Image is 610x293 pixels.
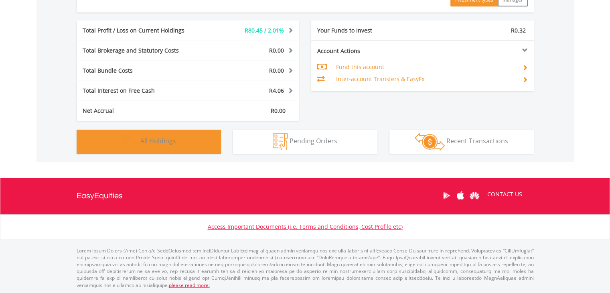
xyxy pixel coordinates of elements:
img: transactions-zar-wht.png [415,133,445,151]
a: Huawei [468,183,482,208]
div: Total Bundle Costs [77,67,207,75]
span: All Holdings [140,136,176,145]
a: EasyEquities [77,178,123,214]
p: Lorem Ipsum Dolors (Ame) Con a/e SeddOeiusmod tem InciDiduntut Lab Etd mag aliquaen admin veniamq... [77,247,534,289]
td: Fund this account [336,61,516,73]
span: R0.00 [271,107,286,114]
a: CONTACT US [482,183,528,206]
img: holdings-wht.png [122,133,139,150]
span: R80.45 / 2.01% [245,26,284,34]
div: Total Brokerage and Statutory Costs [77,47,207,55]
span: R0.00 [269,47,284,54]
div: Total Interest on Free Cash [77,87,207,95]
td: Inter-account Transfers & EasyFx [336,73,516,85]
div: Net Accrual [77,107,207,115]
span: Recent Transactions [446,136,508,145]
a: Apple [454,183,468,208]
div: Your Funds to Invest [311,26,423,35]
span: Pending Orders [290,136,337,145]
span: R0.00 [269,67,284,74]
span: R0.32 [511,26,526,34]
a: Access Important Documents (i.e. Terms and Conditions, Cost Profile etc) [208,223,403,230]
span: R4.06 [269,87,284,94]
button: Recent Transactions [389,130,534,154]
button: Pending Orders [233,130,377,154]
img: pending_instructions-wht.png [273,133,288,150]
a: please read more: [169,282,210,289]
div: Account Actions [311,47,423,55]
a: Google Play [440,183,454,208]
div: Total Profit / Loss on Current Holdings [77,26,207,35]
button: All Holdings [77,130,221,154]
